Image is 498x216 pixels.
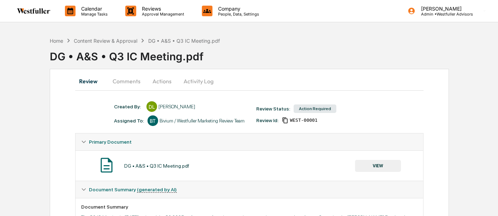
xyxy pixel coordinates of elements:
div: Assigned To: [114,118,144,124]
div: Review Status: [256,106,290,112]
button: VIEW [355,160,401,172]
div: DG • A&S • Q3 IC Meeting.pdf [124,163,189,169]
div: DG • A&S • Q3 IC Meeting.pdf [50,44,498,63]
u: (generated by AI) [137,187,177,193]
div: Primary Document [76,133,424,150]
div: Action Required [294,104,336,113]
div: [PERSON_NAME] [158,104,195,109]
div: Bivium / Westfuller Marketing Review Team [160,118,245,124]
span: f46340af-dbc5-4937-99e6-7f7f842b021a [290,118,317,123]
div: DL [146,101,157,112]
div: secondary tabs example [75,73,424,90]
div: Review Id: [256,118,278,123]
button: Comments [107,73,146,90]
div: Document Summary (generated by AI) [76,181,424,198]
p: Manage Tasks [76,12,111,17]
p: Company [212,6,263,12]
p: Admin • Westfuller Advisors [415,12,473,17]
div: Home [50,38,63,44]
span: Document Summary [89,187,177,192]
img: logo [17,8,51,14]
div: BT [148,115,158,126]
div: Primary Document [76,150,424,181]
p: [PERSON_NAME] [415,6,473,12]
div: DG • A&S • Q3 IC Meeting.pdf [148,38,220,44]
button: Actions [146,73,178,90]
p: Calendar [76,6,111,12]
p: People, Data, Settings [212,12,263,17]
img: Document Icon [98,156,115,174]
button: Review [75,73,107,90]
span: Primary Document [89,139,132,145]
button: Activity Log [178,73,219,90]
div: Document Summary [81,204,418,210]
p: Approval Management [136,12,188,17]
div: Content Review & Approval [74,38,137,44]
p: Reviews [136,6,188,12]
div: Created By: ‎ ‎ [114,104,143,109]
